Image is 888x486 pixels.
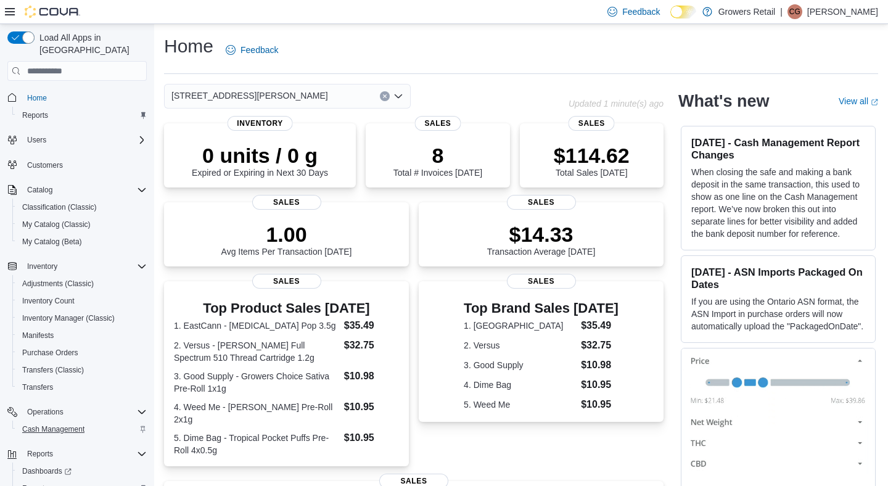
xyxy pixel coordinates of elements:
a: Classification (Classic) [17,200,102,215]
a: View allExternal link [839,96,878,106]
h3: Top Product Sales [DATE] [174,301,399,316]
p: $114.62 [554,143,630,168]
dd: $10.98 [581,358,619,373]
dd: $10.95 [344,430,399,445]
button: Reports [2,445,152,463]
a: My Catalog (Classic) [17,217,96,232]
span: Sales [252,195,321,210]
div: Total Sales [DATE] [554,143,630,178]
a: My Catalog (Beta) [17,234,87,249]
input: Dark Mode [670,6,696,19]
span: Operations [22,405,147,419]
p: 0 units / 0 g [192,143,328,168]
span: Transfers (Classic) [17,363,147,377]
span: Reports [17,108,147,123]
p: [PERSON_NAME] [807,4,878,19]
button: Reports [12,107,152,124]
dd: $10.95 [344,400,399,414]
button: Reports [22,447,58,461]
span: Customers [27,160,63,170]
button: Operations [22,405,68,419]
a: Feedback [221,38,283,62]
span: Cash Management [22,424,84,434]
span: Inventory Count [22,296,75,306]
button: Classification (Classic) [12,199,152,216]
button: Open list of options [393,91,403,101]
span: Classification (Classic) [17,200,147,215]
span: Customers [22,157,147,173]
a: Reports [17,108,53,123]
div: Transaction Average [DATE] [487,222,596,257]
a: Manifests [17,328,59,343]
dd: $35.49 [581,318,619,333]
p: | [780,4,783,19]
button: Inventory Count [12,292,152,310]
button: Catalog [22,183,57,197]
button: Manifests [12,327,152,344]
span: Inventory Manager (Classic) [17,311,147,326]
span: Adjustments (Classic) [22,279,94,289]
p: 8 [393,143,482,168]
span: Classification (Classic) [22,202,97,212]
span: Reports [22,110,48,120]
span: Feedback [622,6,660,18]
span: Users [27,135,46,145]
dt: 4. Weed Me - [PERSON_NAME] Pre-Roll 2x1g [174,401,339,426]
span: Inventory [22,259,147,274]
a: Dashboards [17,464,76,479]
span: CG [789,4,800,19]
dt: 3. Good Supply [464,359,576,371]
button: Users [22,133,51,147]
a: Transfers [17,380,58,395]
span: Purchase Orders [22,348,78,358]
span: Sales [507,274,576,289]
dt: 2. Versus [464,339,576,352]
span: My Catalog (Classic) [17,217,147,232]
span: Reports [22,447,147,461]
dt: 2. Versus - [PERSON_NAME] Full Spectrum 510 Thread Cartridge 1.2g [174,339,339,364]
p: 1.00 [221,222,352,247]
button: Customers [2,156,152,174]
p: Growers Retail [718,4,776,19]
span: Load All Apps in [GEOGRAPHIC_DATA] [35,31,147,56]
span: Catalog [22,183,147,197]
dd: $32.75 [581,338,619,353]
button: Inventory [22,259,62,274]
span: Feedback [240,44,278,56]
h3: [DATE] - ASN Imports Packaged On Dates [691,266,865,290]
dt: 1. EastCann - [MEDICAL_DATA] Pop 3.5g [174,319,339,332]
h3: Top Brand Sales [DATE] [464,301,619,316]
span: Operations [27,407,64,417]
a: Home [22,91,52,105]
span: Sales [569,116,615,131]
h1: Home [164,34,213,59]
span: Inventory Count [17,294,147,308]
span: Sales [507,195,576,210]
p: If you are using the Ontario ASN format, the ASN Import in purchase orders will now automatically... [691,295,865,332]
button: Clear input [380,91,390,101]
span: My Catalog (Classic) [22,220,91,229]
div: Expired or Expiring in Next 30 Days [192,143,328,178]
a: Inventory Count [17,294,80,308]
span: [STREET_ADDRESS][PERSON_NAME] [171,88,328,103]
span: Catalog [27,185,52,195]
button: Users [2,131,152,149]
button: Home [2,88,152,106]
button: Adjustments (Classic) [12,275,152,292]
span: My Catalog (Beta) [22,237,82,247]
p: When closing the safe and making a bank deposit in the same transaction, this used to show as one... [691,166,865,240]
a: Adjustments (Classic) [17,276,99,291]
img: Cova [25,6,80,18]
h3: [DATE] - Cash Management Report Changes [691,136,865,161]
span: Sales [414,116,461,131]
button: Catalog [2,181,152,199]
span: Inventory Manager (Classic) [22,313,115,323]
a: Dashboards [12,463,152,480]
span: Manifests [17,328,147,343]
dt: 5. Dime Bag - Tropical Pocket Puffs Pre-Roll 4x0.5g [174,432,339,456]
span: Adjustments (Classic) [17,276,147,291]
span: Transfers [17,380,147,395]
button: Purchase Orders [12,344,152,361]
button: My Catalog (Beta) [12,233,152,250]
